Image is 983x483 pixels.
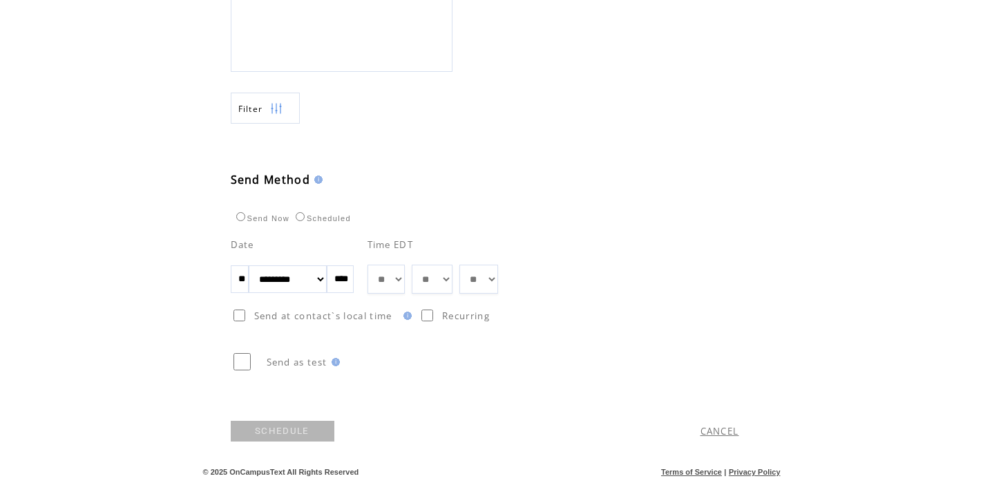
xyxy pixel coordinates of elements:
[399,312,412,320] img: help.gif
[442,310,490,322] span: Recurring
[231,238,254,251] span: Date
[700,425,739,437] a: CANCEL
[310,176,323,184] img: help.gif
[270,93,283,124] img: filters.png
[231,421,334,442] a: SCHEDULE
[729,468,781,476] a: Privacy Policy
[231,93,300,124] a: Filter
[203,468,359,476] span: © 2025 OnCampusText All Rights Reserved
[267,356,327,368] span: Send as test
[231,172,311,187] span: Send Method
[292,214,351,222] label: Scheduled
[661,468,722,476] a: Terms of Service
[724,468,726,476] span: |
[368,238,414,251] span: Time EDT
[236,212,245,221] input: Send Now
[254,310,392,322] span: Send at contact`s local time
[238,103,263,115] span: Show filters
[233,214,289,222] label: Send Now
[327,358,340,366] img: help.gif
[296,212,305,221] input: Scheduled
